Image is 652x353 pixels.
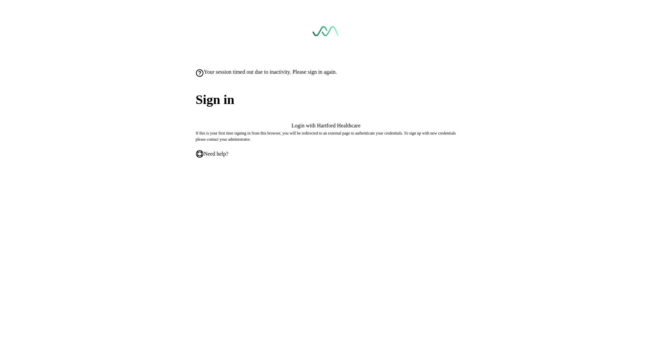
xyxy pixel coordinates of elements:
img: See-Mode Logo [312,26,340,43]
a: Go to sign in [312,26,340,43]
button: Login with Hartford Healthcare [196,123,456,129]
span: Sign in [196,90,456,110]
span: If this is your first time signing in from this browser, you will be redirected to an external pa... [196,131,456,142]
a: Need help? [196,150,228,158]
span: Your session timed out due to inactivity. Please sign in again. [204,69,337,75]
